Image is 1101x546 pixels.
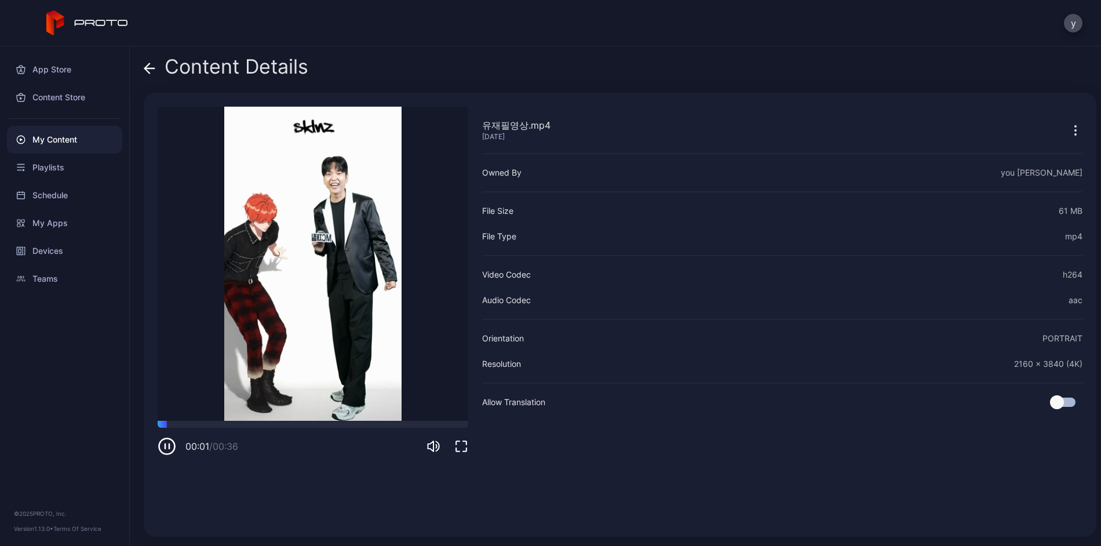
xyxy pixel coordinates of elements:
[7,181,122,209] a: Schedule
[1059,204,1082,218] div: 61 MB
[7,265,122,293] a: Teams
[482,166,522,180] div: Owned By
[1065,230,1082,243] div: mp4
[1069,293,1082,307] div: aac
[482,268,531,282] div: Video Codec
[185,439,238,453] div: 00:01
[7,56,122,83] a: App Store
[7,154,122,181] a: Playlists
[1001,166,1082,180] div: you [PERSON_NAME]
[7,237,122,265] a: Devices
[209,441,238,452] span: / 00:36
[53,525,101,532] a: Terms Of Service
[7,83,122,111] a: Content Store
[1063,268,1082,282] div: h264
[482,332,524,345] div: Orientation
[7,209,122,237] a: My Apps
[1064,14,1082,32] button: y
[14,525,53,532] span: Version 1.13.0 •
[1042,332,1082,345] div: PORTRAIT
[482,132,550,141] div: [DATE]
[482,204,513,218] div: File Size
[482,395,545,409] div: Allow Translation
[14,509,115,518] div: © 2025 PROTO, Inc.
[482,357,521,371] div: Resolution
[482,293,531,307] div: Audio Codec
[7,126,122,154] a: My Content
[482,230,516,243] div: File Type
[144,56,308,83] div: Content Details
[158,107,468,421] video: Sorry, your browser doesn‘t support embedded videos
[1014,357,1082,371] div: 2160 x 3840 (4K)
[482,118,550,132] div: 유재필영상.mp4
